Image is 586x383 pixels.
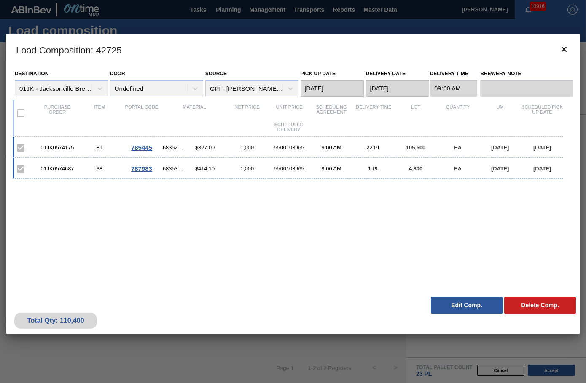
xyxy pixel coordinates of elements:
label: Destination [15,71,48,77]
input: mm/dd/yyyy [366,80,429,97]
div: Unit Price [268,104,310,122]
div: Total Qty: 110,400 [21,317,91,324]
span: [DATE] [491,165,509,172]
div: 1,000 [226,144,268,151]
label: Pick up Date [301,71,336,77]
div: Portal code [121,104,163,122]
span: 785445 [131,144,152,151]
div: Quantity [437,104,479,122]
div: 1,000 [226,165,268,172]
div: $414.10 [184,165,226,172]
div: 22 PL [352,144,395,151]
span: [DATE] [491,144,509,151]
div: 9:00 AM [310,165,352,172]
span: 105,600 [406,144,425,151]
div: Go to Order [121,144,163,151]
span: 787983 [131,165,152,172]
div: 38 [78,165,121,172]
span: 683535 - SC IDB 18LS FCSUITCS 12OZ 0123 B/ALE GEN [163,165,184,172]
div: Net Price [226,104,268,122]
div: 1 PL [352,165,395,172]
span: [DATE] [533,165,551,172]
div: Scheduled Delivery [268,122,310,132]
span: EA [454,144,462,151]
label: Delivery Date [366,71,406,77]
div: 01JK0574687 [36,165,78,172]
div: 5500103965 [268,165,310,172]
div: 01JK0574175 [36,144,78,151]
label: Door [110,71,125,77]
div: Item [78,104,121,122]
div: Material [163,104,226,122]
input: mm/dd/yyyy [301,80,364,97]
label: Delivery Time [430,68,478,80]
div: 5500103965 [268,144,310,151]
button: Edit Comp. [431,297,503,314]
div: Scheduled Pick up Date [521,104,563,122]
span: 683529 - SC BSH 18LS FCSUITCS 12OZ 0123 167 ABICC [163,144,184,151]
div: 9:00 AM [310,144,352,151]
div: Go to Order [121,165,163,172]
span: 4,800 [409,165,422,172]
div: Purchase order [36,104,78,122]
div: Scheduling Agreement [310,104,352,122]
div: $327.00 [184,144,226,151]
div: Delivery Time [352,104,395,122]
button: Delete Comp. [504,297,576,314]
h3: Load Composition : 42725 [6,34,580,66]
div: Lot [395,104,437,122]
label: Brewery Note [480,68,573,80]
div: UM [479,104,521,122]
span: [DATE] [533,144,551,151]
div: 81 [78,144,121,151]
span: EA [454,165,462,172]
label: Source [205,71,227,77]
